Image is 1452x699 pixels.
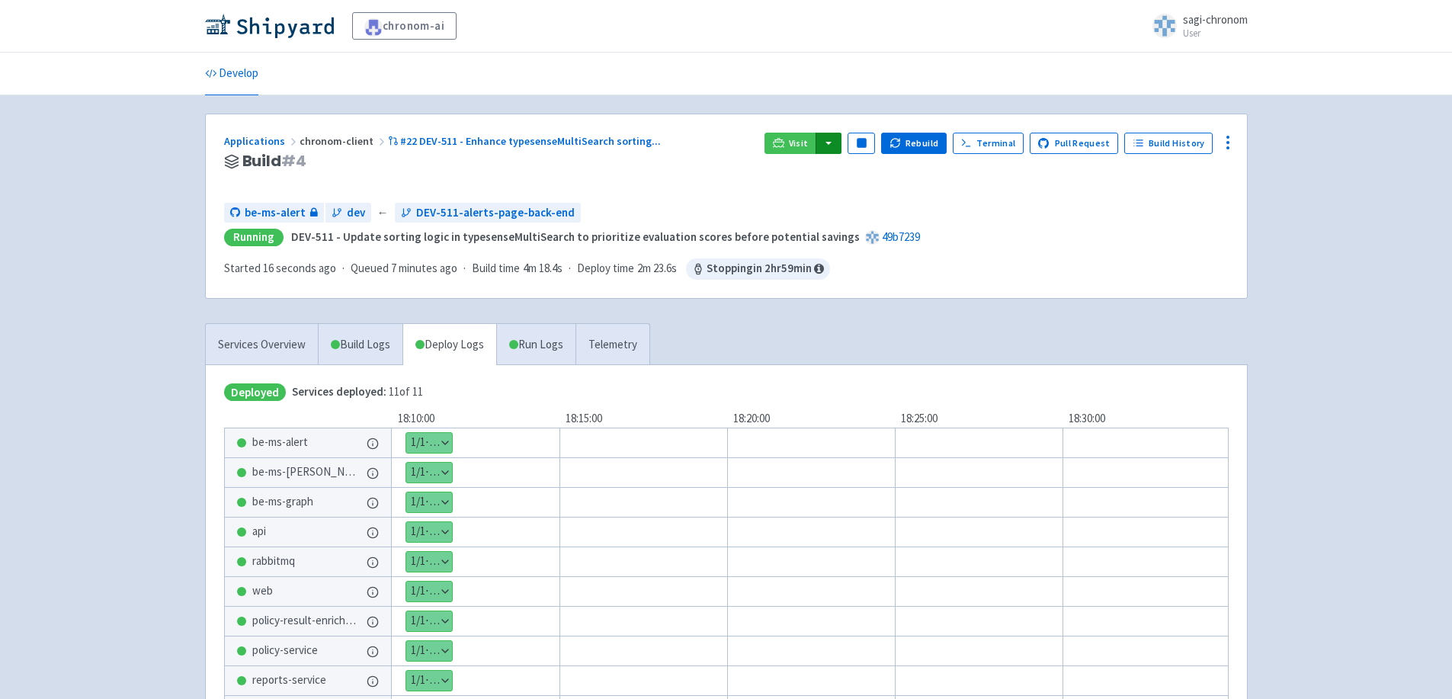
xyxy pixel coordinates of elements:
a: Pull Request [1030,133,1119,154]
button: Rebuild [881,133,947,154]
span: 2m 23.6s [637,260,677,277]
a: Develop [205,53,258,95]
span: sagi-chronom [1183,12,1248,27]
span: Started [224,261,336,275]
span: Build [242,152,306,170]
span: be-ms-alert [252,434,308,451]
span: Deploy time [577,260,634,277]
span: reports-service [252,672,326,689]
time: 7 minutes ago [391,261,457,275]
a: Build History [1124,133,1213,154]
a: 49b7239 [882,229,920,244]
a: Telemetry [575,324,649,366]
span: ← [377,204,389,222]
strong: DEV-511 - Update sorting logic in typesenseMultiSearch to prioritize evaluation scores before pot... [291,229,860,244]
span: dev [347,204,365,222]
small: User [1183,28,1248,38]
a: DEV-511-alerts-page-back-end [395,203,581,223]
a: Build Logs [319,324,402,366]
span: policy-service [252,642,318,659]
a: chronom-ai [352,12,457,40]
a: #22 DEV-511 - Enhance typesenseMultiSearch sorting... [388,134,664,148]
img: Shipyard logo [205,14,334,38]
a: be-ms-alert [224,203,324,223]
span: 4m 18.4s [523,260,563,277]
a: Visit [764,133,816,154]
span: #22 DEV-511 - Enhance typesenseMultiSearch sorting ... [400,134,661,148]
span: Deployed [224,383,286,401]
a: Terminal [953,133,1024,154]
span: 11 of 11 [292,383,423,401]
a: Run Logs [496,324,575,366]
span: chronom-client [300,134,388,148]
a: Services Overview [206,324,318,366]
span: DEV-511-alerts-page-back-end [416,204,575,222]
a: dev [325,203,371,223]
span: web [252,582,273,600]
span: be-ms-graph [252,493,313,511]
span: # 4 [281,150,306,172]
div: 18:20:00 [727,410,895,428]
div: 18:25:00 [895,410,1063,428]
span: be-ms-[PERSON_NAME] [252,463,361,481]
span: Queued [351,261,457,275]
span: Stopping in 2 hr 59 min [686,258,830,280]
a: sagi-chronom User [1143,14,1248,38]
span: be-ms-alert [245,204,306,222]
span: Visit [789,137,809,149]
div: 18:15:00 [559,410,727,428]
a: Deploy Logs [402,324,496,366]
span: Build time [472,260,520,277]
button: Pause [848,133,875,154]
span: rabbitmq [252,553,295,570]
a: Applications [224,134,300,148]
div: · · · [224,258,830,280]
div: 18:10:00 [392,410,559,428]
span: Services deployed: [292,384,386,399]
time: 16 seconds ago [263,261,336,275]
div: 18:30:00 [1063,410,1230,428]
span: api [252,523,266,540]
span: policy-result-enrichment [252,612,361,630]
div: Running [224,229,284,246]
